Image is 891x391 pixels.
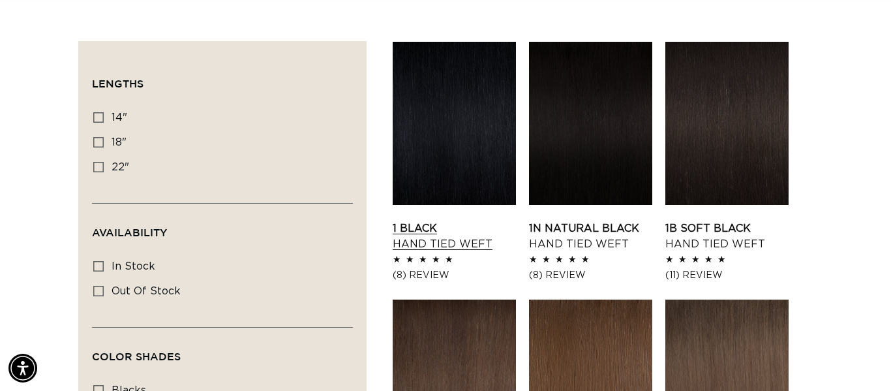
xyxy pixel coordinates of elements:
[92,204,353,251] summary: Availability (0 selected)
[8,354,37,383] div: Accessibility Menu
[92,78,143,89] span: Lengths
[92,351,181,362] span: Color Shades
[112,286,181,296] span: Out of stock
[92,328,353,375] summary: Color Shades (0 selected)
[112,112,127,123] span: 14"
[826,328,891,391] iframe: Chat Widget
[112,137,127,148] span: 18"
[665,221,789,252] a: 1B Soft Black Hand Tied Weft
[393,221,516,252] a: 1 Black Hand Tied Weft
[92,227,167,238] span: Availability
[92,55,353,102] summary: Lengths (0 selected)
[529,221,652,252] a: 1N Natural Black Hand Tied Weft
[112,261,155,272] span: In stock
[112,162,129,172] span: 22"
